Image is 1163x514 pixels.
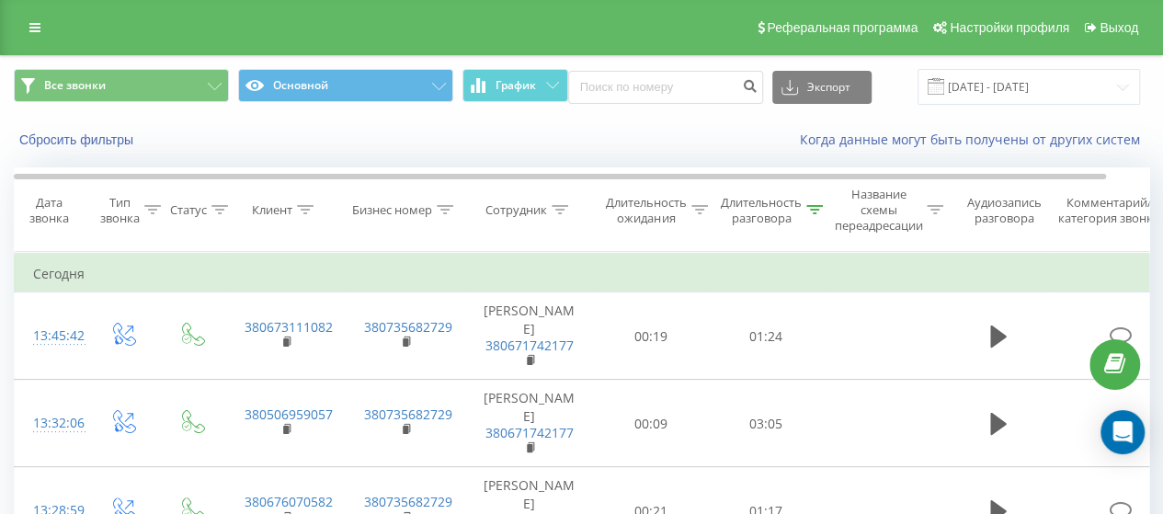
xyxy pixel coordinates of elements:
[485,337,574,354] a: 380671742177
[245,318,333,336] a: 380673111082
[238,69,453,102] button: Основной
[462,69,568,102] button: График
[484,389,575,425] font: [PERSON_NAME]
[170,201,207,218] font: Статус
[807,79,850,95] font: Экспорт
[767,20,918,35] font: Реферальная программа
[634,327,667,345] font: 00:19
[800,131,1140,148] font: Когда данные могут быть получены от других систем
[364,405,452,423] a: 380735682729
[33,414,85,431] font: 13:32:06
[966,194,1041,226] font: Аудиозапись разговора
[252,201,292,218] font: Клиент
[484,476,575,512] font: [PERSON_NAME]
[484,302,575,337] font: [PERSON_NAME]
[245,493,333,510] a: 380676070582
[352,201,432,218] font: Бизнес номер
[44,77,106,93] font: Все звонки
[606,194,687,226] font: Длительность ожидания
[19,132,133,147] font: Сбросить фильтры
[634,415,667,432] font: 00:09
[364,493,452,510] a: 380735682729
[800,131,1149,148] a: Когда данные могут быть получены от других систем
[496,77,536,93] font: График
[29,194,69,226] font: Дата звонка
[568,71,763,104] input: Поиск по номеру
[485,201,547,218] font: Сотрудник
[721,194,802,226] font: Длительность разговора
[749,415,782,432] font: 03:05
[245,405,333,423] a: 380506959057
[485,424,574,441] a: 380671742177
[33,265,85,282] font: Сегодня
[273,77,328,93] font: Основной
[1100,20,1138,35] font: Выход
[749,327,782,345] font: 01:24
[14,69,229,102] button: Все звонки
[950,20,1069,35] font: Настройки профиля
[1058,194,1159,226] font: Комментарий/категория звонка
[33,326,85,344] font: 13:45:42
[834,186,922,234] font: Название схемы переадресации
[364,318,452,336] a: 380735682729
[772,71,872,104] button: Экспорт
[1100,410,1145,454] div: Открытый Intercom Messenger
[100,194,140,226] font: Тип звонка
[14,131,143,148] button: Сбросить фильтры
